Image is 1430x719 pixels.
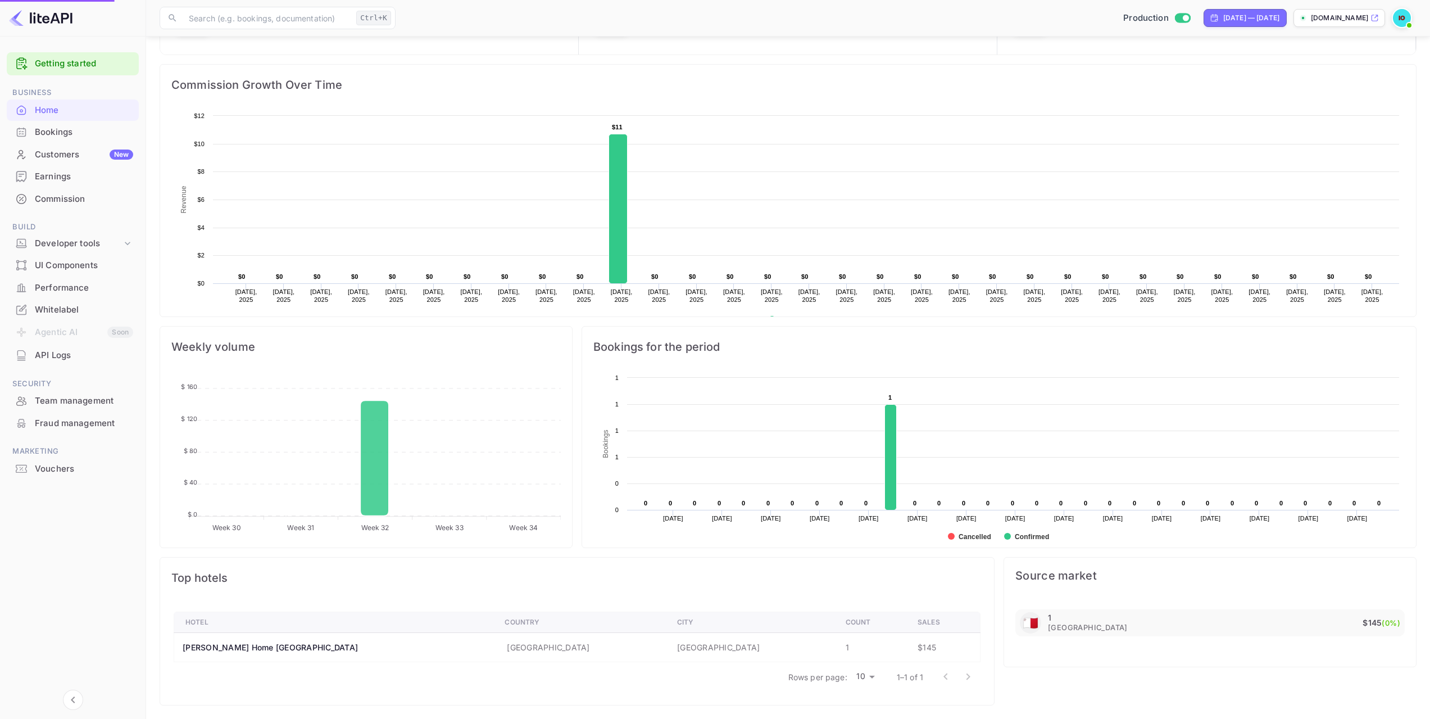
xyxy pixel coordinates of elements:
[351,273,358,280] text: $0
[897,671,923,683] p: 1–1 of 1
[184,447,198,455] tspan: $ 80
[1054,515,1074,522] text: [DATE]
[1365,273,1372,280] text: $0
[7,390,139,412] div: Team management
[693,500,696,507] text: 0
[689,273,696,280] text: $0
[1182,500,1185,507] text: 0
[1059,500,1063,507] text: 0
[1347,515,1368,522] text: [DATE]
[361,523,389,532] tspan: Week 32
[35,104,133,117] div: Home
[839,500,843,507] text: 0
[348,288,370,303] text: [DATE], 2025
[1174,288,1196,303] text: [DATE], 2025
[1023,611,1038,636] span: United States
[188,510,197,518] tspan: $ 0
[7,52,139,75] div: Getting started
[1255,500,1258,507] text: 0
[1250,515,1270,522] text: [DATE]
[35,126,133,139] div: Bookings
[7,144,139,166] div: CustomersNew
[1290,273,1297,280] text: $0
[35,237,122,250] div: Developer tools
[836,288,857,303] text: [DATE], 2025
[171,338,561,356] span: Weekly volume
[7,166,139,187] a: Earnings
[7,413,139,433] a: Fraud management
[1098,288,1120,303] text: [DATE], 2025
[877,273,884,280] text: $0
[913,500,916,507] text: 0
[1352,500,1356,507] text: 0
[686,288,707,303] text: [DATE], 2025
[1311,13,1368,23] p: [DOMAIN_NAME]
[389,273,396,280] text: $0
[276,273,283,280] text: $0
[197,280,205,287] text: $0
[989,273,996,280] text: $0
[573,288,595,303] text: [DATE], 2025
[1211,288,1233,303] text: [DATE], 2025
[7,100,139,121] div: Home
[1020,612,1041,634] div: Malta
[723,288,745,303] text: [DATE], 2025
[742,500,745,507] text: 0
[7,445,139,458] span: Marketing
[7,100,139,120] a: Home
[9,9,72,27] img: LiteAPI logo
[788,671,847,683] p: Rows per page:
[1048,613,1051,622] p: 1
[7,166,139,188] div: Earnings
[423,288,445,303] text: [DATE], 2025
[1123,12,1169,25] span: Production
[314,273,321,280] text: $0
[1299,515,1319,522] text: [DATE]
[668,612,837,633] th: City
[7,299,139,320] a: Whitelabel
[952,273,959,280] text: $0
[35,57,133,70] a: Getting started
[1204,9,1287,27] div: Click to change the date range period
[956,515,977,522] text: [DATE]
[1140,273,1147,280] text: $0
[1152,515,1172,522] text: [DATE]
[615,374,619,381] text: 1
[1249,288,1270,303] text: [DATE], 2025
[1206,500,1209,507] text: 0
[718,500,721,507] text: 0
[644,500,647,507] text: 0
[7,345,139,367] div: API Logs
[1035,500,1038,507] text: 0
[615,507,619,513] text: 0
[1133,500,1136,507] text: 0
[888,394,892,401] text: 1
[235,288,257,303] text: [DATE], 2025
[1119,12,1195,25] div: Switch to Sandbox mode
[1027,273,1034,280] text: $0
[766,500,770,507] text: 0
[498,288,520,303] text: [DATE], 2025
[611,288,633,303] text: [DATE], 2025
[1286,288,1308,303] text: [DATE], 2025
[7,458,139,479] a: Vouchers
[791,500,794,507] text: 0
[464,273,471,280] text: $0
[1103,515,1123,522] text: [DATE]
[35,148,133,161] div: Customers
[1015,569,1405,582] span: Source market
[7,144,139,165] a: CustomersNew
[648,288,670,303] text: [DATE], 2025
[837,612,909,633] th: Count
[435,523,464,532] tspan: Week 33
[197,168,205,175] text: $8
[1136,288,1158,303] text: [DATE], 2025
[184,478,198,486] tspan: $ 40
[815,500,819,507] text: 0
[873,288,895,303] text: [DATE], 2025
[1024,288,1046,303] text: [DATE], 2025
[615,454,619,460] text: 1
[798,288,820,303] text: [DATE], 2025
[7,413,139,435] div: Fraud management
[35,463,133,476] div: Vouchers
